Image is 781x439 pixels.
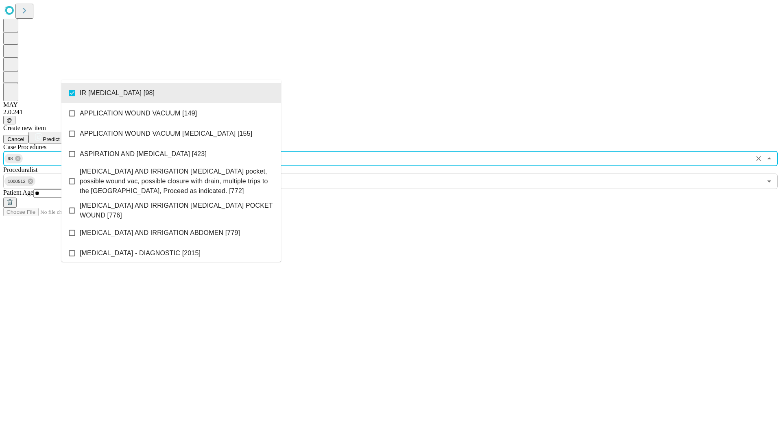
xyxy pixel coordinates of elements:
[4,154,23,163] div: 98
[4,154,16,163] span: 98
[80,149,207,159] span: ASPIRATION AND [MEDICAL_DATA] [423]
[3,101,778,109] div: MAY
[3,143,46,150] span: Scheduled Procedure
[3,166,37,173] span: Proceduralist
[3,109,778,116] div: 2.0.241
[4,177,29,186] span: 1000512
[80,109,197,118] span: APPLICATION WOUND VACUUM [149]
[80,228,240,238] span: [MEDICAL_DATA] AND IRRIGATION ABDOMEN [779]
[3,116,15,124] button: @
[764,153,775,164] button: Close
[80,201,275,220] span: [MEDICAL_DATA] AND IRRIGATION [MEDICAL_DATA] POCKET WOUND [776]
[80,167,275,196] span: [MEDICAL_DATA] AND IRRIGATION [MEDICAL_DATA] pocket, possible wound vac, possible closure with dr...
[753,153,764,164] button: Clear
[7,117,12,123] span: @
[43,136,59,142] span: Predict
[3,189,33,196] span: Patient Age
[28,132,66,143] button: Predict
[3,135,28,143] button: Cancel
[4,176,35,186] div: 1000512
[7,136,24,142] span: Cancel
[80,248,201,258] span: [MEDICAL_DATA] - DIAGNOSTIC [2015]
[764,176,775,187] button: Open
[80,129,252,139] span: APPLICATION WOUND VACUUM [MEDICAL_DATA] [155]
[80,88,155,98] span: IR [MEDICAL_DATA] [98]
[3,124,46,131] span: Create new item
